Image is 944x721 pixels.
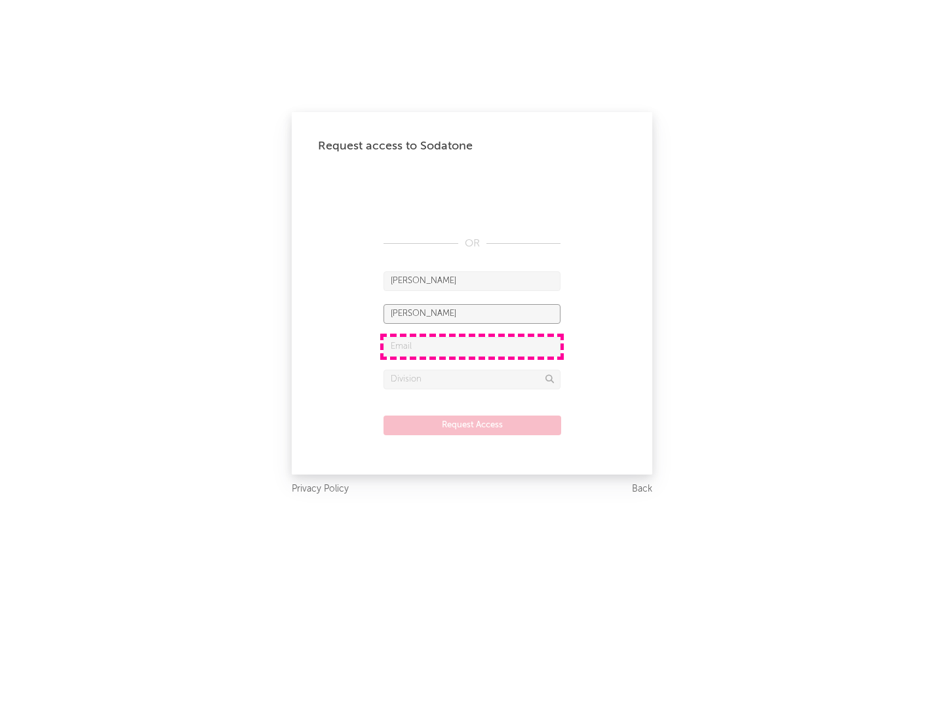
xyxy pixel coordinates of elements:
[383,304,560,324] input: Last Name
[292,481,349,497] a: Privacy Policy
[632,481,652,497] a: Back
[318,138,626,154] div: Request access to Sodatone
[383,271,560,291] input: First Name
[383,236,560,252] div: OR
[383,337,560,357] input: Email
[383,416,561,435] button: Request Access
[383,370,560,389] input: Division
